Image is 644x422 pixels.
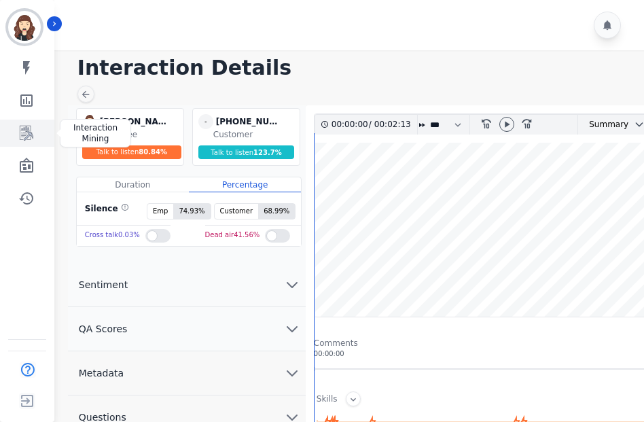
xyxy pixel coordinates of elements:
[82,145,181,159] div: Talk to listen
[68,351,306,395] button: Metadata chevron down
[253,149,282,156] span: 123.7 %
[82,203,129,219] div: Silence
[213,129,297,140] div: Customer
[100,114,168,129] div: [PERSON_NAME]
[85,226,140,245] div: Cross talk 0.03 %
[332,115,414,135] div: /
[147,204,173,219] span: Emp
[173,204,210,219] span: 74.93 %
[216,114,284,129] div: [PHONE_NUMBER]
[8,11,41,43] img: Bordered avatar
[77,56,630,80] h1: Interaction Details
[284,365,300,381] svg: chevron down
[372,115,409,135] div: 00:02:13
[68,366,135,380] span: Metadata
[332,115,369,135] div: 00:00:00
[68,322,139,336] span: QA Scores
[284,321,300,337] svg: chevron down
[258,204,295,219] span: 68.99 %
[189,177,301,192] div: Percentage
[77,177,189,192] div: Duration
[139,148,167,156] span: 80.84 %
[198,145,295,159] div: Talk to listen
[68,263,306,307] button: Sentiment chevron down
[198,114,213,129] span: -
[97,129,181,140] div: Employee
[68,278,139,292] span: Sentiment
[205,226,260,245] div: Dead air 41.56 %
[215,204,259,219] span: Customer
[578,115,628,135] div: Summary
[317,393,338,406] div: Skills
[68,307,306,351] button: QA Scores chevron down
[284,277,300,293] svg: chevron down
